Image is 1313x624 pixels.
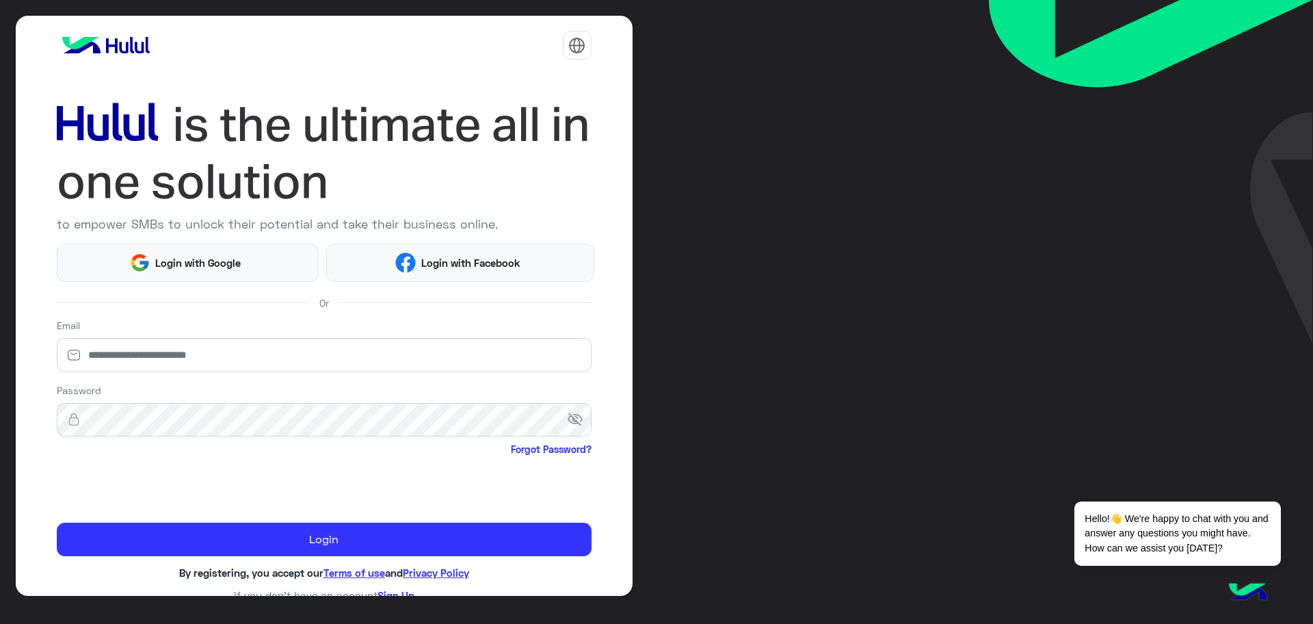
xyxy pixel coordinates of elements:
img: hulul-logo.png [1224,569,1272,617]
img: hululLoginTitle_EN.svg [57,96,592,210]
label: Password [57,383,101,398]
label: Email [57,318,80,333]
button: Login with Facebook [326,244,594,281]
iframe: reCAPTCHA [57,459,265,512]
h6: If you don’t have an account [57,589,592,601]
img: Google [129,252,150,273]
a: Privacy Policy [403,567,469,579]
img: tab [568,37,585,54]
p: to empower SMBs to unlock their potential and take their business online. [57,215,592,233]
span: By registering, you accept our [179,567,323,579]
span: Login with Facebook [416,255,525,271]
img: Facebook [395,252,416,273]
a: Forgot Password? [511,442,592,456]
span: visibility_off [567,408,592,432]
img: lock [57,413,91,426]
img: logo [57,31,155,59]
img: email [57,348,91,362]
span: Login with Google [150,255,246,271]
span: and [385,567,403,579]
span: Hello!👋 We're happy to chat with you and answer any questions you might have. How can we assist y... [1074,502,1280,566]
a: Sign Up [377,589,414,601]
a: Terms of use [323,567,385,579]
span: Or [319,296,329,310]
button: Login [57,523,592,557]
button: Login with Google [57,244,319,281]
